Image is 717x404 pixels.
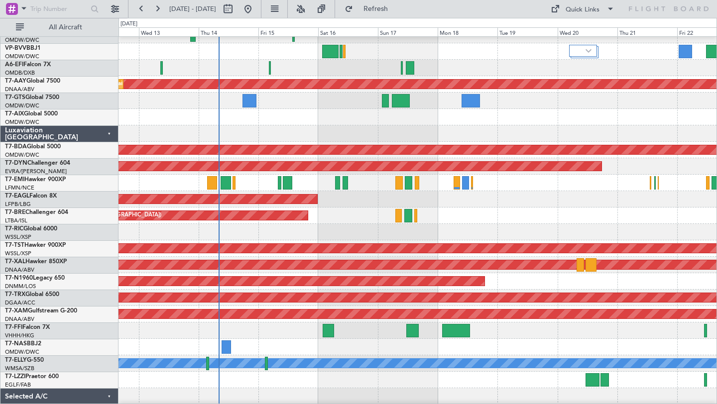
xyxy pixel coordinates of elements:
[5,308,77,314] a: T7-XAMGulfstream G-200
[546,1,619,17] button: Quick Links
[5,242,24,248] span: T7-TST
[5,151,39,159] a: OMDW/DWC
[5,201,31,208] a: LFPB/LBG
[340,1,400,17] button: Refresh
[5,53,39,60] a: OMDW/DWC
[5,45,26,51] span: VP-BVV
[5,259,25,265] span: T7-XAL
[318,27,378,36] div: Sat 16
[5,118,39,126] a: OMDW/DWC
[139,27,199,36] div: Wed 13
[5,341,41,347] a: T7-NASBBJ2
[5,177,24,183] span: T7-EMI
[5,144,27,150] span: T7-BDA
[30,1,88,16] input: Trip Number
[5,45,41,51] a: VP-BVVBBJ1
[5,381,31,389] a: EGLF/FAB
[5,168,67,175] a: EVRA/[PERSON_NAME]
[5,308,28,314] span: T7-XAM
[5,283,36,290] a: DNMM/LOS
[5,95,25,101] span: T7-GTS
[5,193,57,199] a: T7-EAGLFalcon 8X
[5,217,27,224] a: LTBA/ISL
[617,27,677,36] div: Thu 21
[5,242,66,248] a: T7-TSTHawker 900XP
[5,102,39,109] a: OMDW/DWC
[5,69,35,77] a: OMDB/DXB
[586,49,592,53] img: arrow-gray.svg
[5,36,39,44] a: OMDW/DWC
[5,292,25,298] span: T7-TRX
[497,27,557,36] div: Tue 19
[11,19,108,35] button: All Aircraft
[5,266,34,274] a: DNAA/ABV
[5,144,61,150] a: T7-BDAGlobal 5000
[5,324,22,330] span: T7-FFI
[199,27,258,36] div: Thu 14
[5,62,23,68] span: A6-EFI
[169,4,216,13] span: [DATE] - [DATE]
[120,20,137,28] div: [DATE]
[5,299,35,306] a: DGAA/ACC
[5,324,50,330] a: T7-FFIFalcon 7X
[26,24,105,31] span: All Aircraft
[5,357,44,363] a: T7-ELLYG-550
[5,209,25,215] span: T7-BRE
[378,27,438,36] div: Sun 17
[258,27,318,36] div: Fri 15
[5,160,27,166] span: T7-DYN
[5,209,68,215] a: T7-BREChallenger 604
[5,357,27,363] span: T7-ELLY
[5,177,66,183] a: T7-EMIHawker 900XP
[566,5,599,15] div: Quick Links
[5,193,29,199] span: T7-EAGL
[5,184,34,192] a: LFMN/NCE
[5,95,59,101] a: T7-GTSGlobal 7500
[5,332,34,339] a: VHHH/HKG
[5,374,25,380] span: T7-LZZI
[5,275,65,281] a: T7-N1960Legacy 650
[5,226,23,232] span: T7-RIC
[5,62,51,68] a: A6-EFIFalcon 7X
[5,275,33,281] span: T7-N1960
[438,27,497,36] div: Mon 18
[5,341,27,347] span: T7-NAS
[5,365,34,372] a: WMSA/SZB
[5,111,58,117] a: T7-AIXGlobal 5000
[5,78,26,84] span: T7-AAY
[5,348,39,356] a: OMDW/DWC
[5,250,31,257] a: WSSL/XSP
[5,160,70,166] a: T7-DYNChallenger 604
[5,86,34,93] a: DNAA/ABV
[5,226,57,232] a: T7-RICGlobal 6000
[5,374,59,380] a: T7-LZZIPraetor 600
[355,5,397,12] span: Refresh
[5,259,67,265] a: T7-XALHawker 850XP
[558,27,617,36] div: Wed 20
[5,315,34,323] a: DNAA/ABV
[5,78,60,84] a: T7-AAYGlobal 7500
[5,292,59,298] a: T7-TRXGlobal 6500
[5,111,24,117] span: T7-AIX
[5,233,31,241] a: WSSL/XSP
